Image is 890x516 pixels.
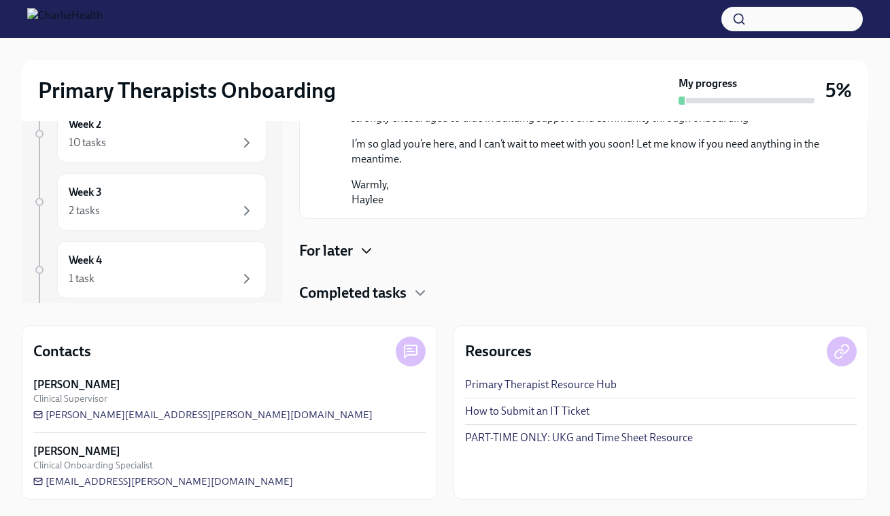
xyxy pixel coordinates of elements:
strong: [PERSON_NAME] [33,444,120,459]
h6: Week 3 [69,185,102,200]
h4: Contacts [33,341,91,362]
span: Clinical Supervisor [33,392,107,405]
a: Week 41 task [33,241,267,298]
a: How to Submit an IT Ticket [465,404,589,419]
div: 10 tasks [69,135,106,150]
strong: My progress [679,76,737,91]
h4: Resources [465,341,532,362]
p: Warmly, Haylee [352,177,835,207]
a: Week 32 tasks [33,173,267,230]
strong: [PERSON_NAME] [33,377,120,392]
div: 2 tasks [69,203,100,218]
div: For later [299,241,868,261]
div: Completed tasks [299,283,868,303]
a: [PERSON_NAME][EMAIL_ADDRESS][PERSON_NAME][DOMAIN_NAME] [33,408,373,422]
a: PART-TIME ONLY: UKG and Time Sheet Resource [465,430,693,445]
img: CharlieHealth [27,8,103,30]
a: Primary Therapist Resource Hub [465,377,617,392]
h6: Week 4 [69,253,102,268]
p: I’m so glad you’re here, and I can’t wait to meet with you soon! Let me know if you need anything... [352,137,835,167]
h4: Completed tasks [299,283,407,303]
span: Clinical Onboarding Specialist [33,459,153,472]
h3: 5% [825,78,852,103]
h6: Week 2 [69,117,101,132]
h4: For later [299,241,353,261]
a: Week 210 tasks [33,105,267,162]
h2: Primary Therapists Onboarding [38,77,336,104]
a: [EMAIL_ADDRESS][PERSON_NAME][DOMAIN_NAME] [33,475,293,488]
div: 1 task [69,271,95,286]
